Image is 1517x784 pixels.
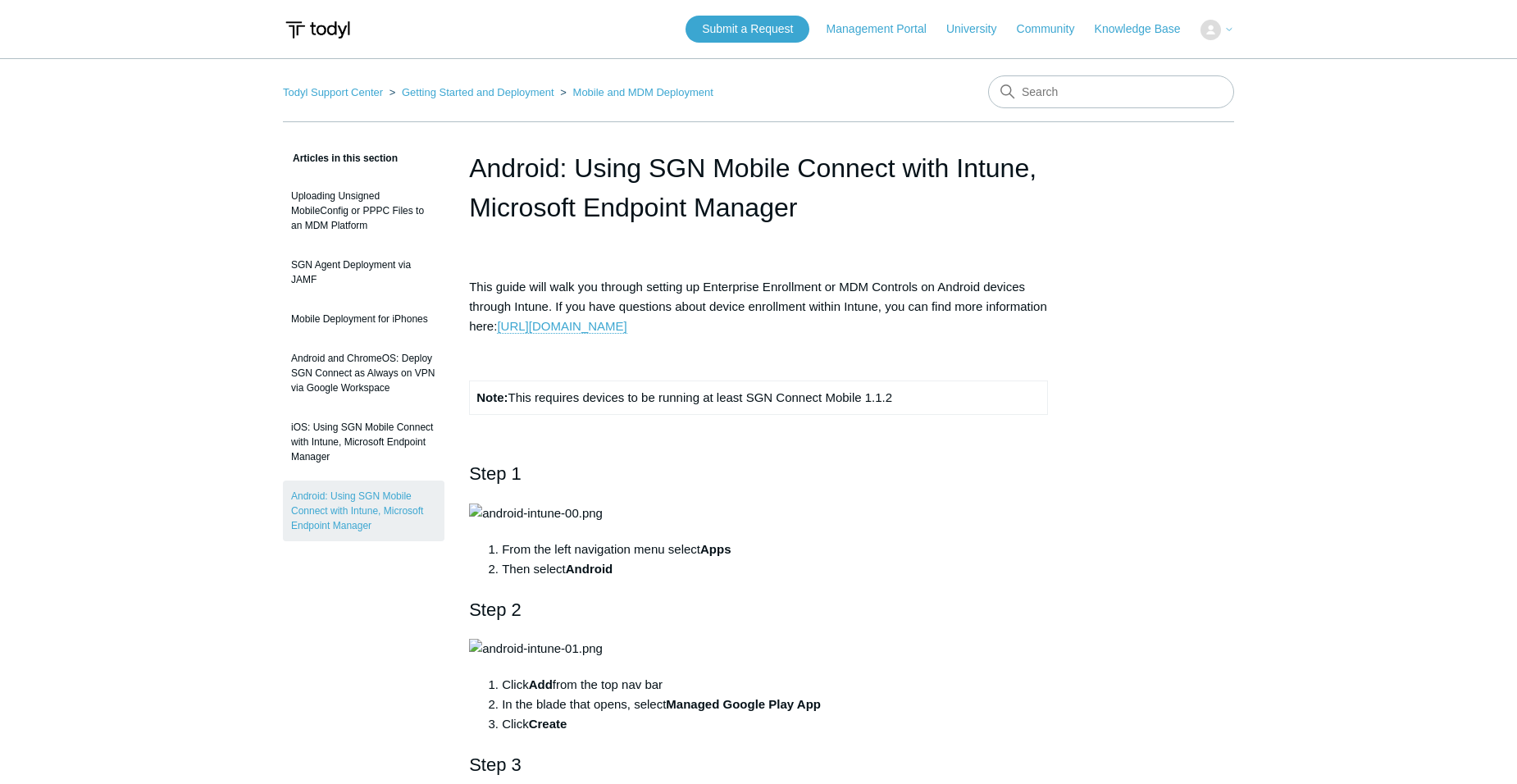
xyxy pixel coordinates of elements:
span: Articles in this section [283,153,398,164]
p: This guide will walk you through setting up Enterprise Enrollment or MDM Controls on Android devi... [469,277,1048,336]
h1: Android: Using SGN Mobile Connect with Intune, Microsoft Endpoint Manager [469,148,1048,227]
strong: Android [566,562,613,576]
a: iOS: Using SGN Mobile Connect with Intune, Microsoft Endpoint Manager [283,412,444,472]
a: Knowledge Base [1095,21,1197,38]
a: Community [1017,21,1091,38]
img: Todyl Support Center Help Center home page [283,15,353,45]
li: From the left navigation menu select [502,540,1048,559]
strong: Note: [476,390,508,404]
a: Mobile and MDM Deployment [573,86,713,98]
a: University [946,21,1013,38]
a: Management Portal [827,21,943,38]
a: Uploading Unsigned MobileConfig or PPPC Files to an MDM Platform [283,180,444,241]
a: Android: Using SGN Mobile Connect with Intune, Microsoft Endpoint Manager [283,481,444,541]
li: Mobile and MDM Deployment [557,86,713,98]
a: Submit a Request [686,16,809,43]
li: In the blade that opens, select [502,695,1048,714]
li: Click from the top nav bar [502,675,1048,695]
strong: Managed Google Play App [666,697,821,711]
strong: Apps [700,542,731,556]
li: Click [502,714,1048,734]
img: android-intune-00.png [469,504,603,523]
a: SGN Agent Deployment via JAMF [283,249,444,295]
a: [URL][DOMAIN_NAME] [497,319,626,334]
h2: Step 1 [469,459,1048,488]
a: Android and ChromeOS: Deploy SGN Connect as Always on VPN via Google Workspace [283,343,444,403]
a: Getting Started and Deployment [402,86,554,98]
strong: Create [529,717,567,731]
li: Getting Started and Deployment [386,86,558,98]
img: android-intune-01.png [469,639,603,659]
li: Then select [502,559,1048,579]
strong: Add [529,677,553,691]
a: Todyl Support Center [283,86,383,98]
td: This requires devices to be running at least SGN Connect Mobile 1.1.2 [470,381,1048,415]
h2: Step 2 [469,595,1048,624]
a: Mobile Deployment for iPhones [283,303,444,335]
li: Todyl Support Center [283,86,386,98]
input: Search [988,75,1234,108]
h2: Step 3 [469,750,1048,779]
